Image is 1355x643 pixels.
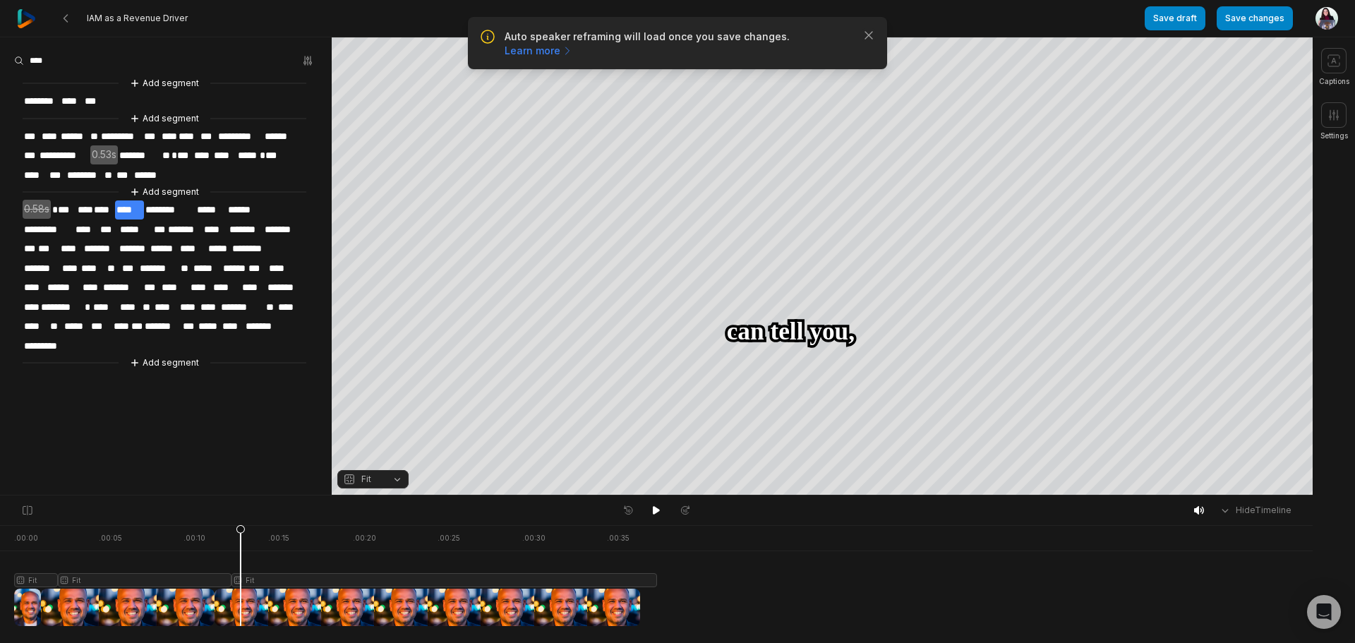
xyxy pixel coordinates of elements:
[127,111,202,126] button: Add segment
[87,13,188,24] span: IAM as a Revenue Driver
[127,76,202,91] button: Add segment
[1320,102,1348,141] button: Settings
[1215,500,1296,521] button: HideTimeline
[337,470,409,488] button: Fit
[361,473,371,486] span: Fit
[23,200,51,219] span: 0.58s
[505,44,573,58] a: Learn more
[1307,595,1341,629] div: Open Intercom Messenger
[127,184,202,200] button: Add segment
[505,30,850,58] p: Auto speaker reframing will load once you save changes.
[1319,48,1349,87] button: Captions
[1320,131,1348,141] span: Settings
[127,355,202,371] button: Add segment
[17,9,36,28] img: reap
[1217,6,1293,30] button: Save changes
[1319,76,1349,87] span: Captions
[90,145,118,164] span: 0.53s
[1145,6,1205,30] button: Save draft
